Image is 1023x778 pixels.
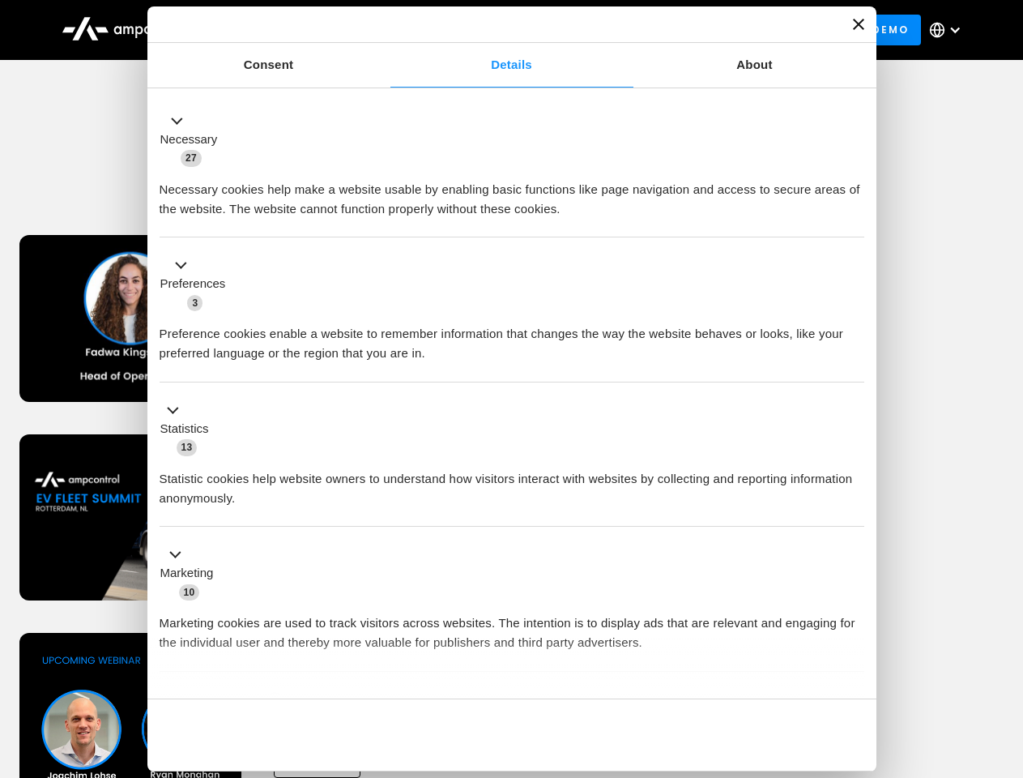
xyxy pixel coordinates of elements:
a: Details [390,43,633,88]
a: Consent [147,43,390,88]
a: About [633,43,876,88]
span: 13 [177,439,198,455]
button: Necessary (27) [160,111,228,168]
span: 3 [187,295,202,311]
span: 27 [181,150,202,166]
div: Statistic cookies help website owners to understand how visitors interact with websites by collec... [160,457,864,508]
button: Close banner [853,19,864,30]
button: Statistics (13) [160,400,219,457]
label: Marketing [160,564,214,583]
h1: Upcoming Webinars [19,164,1004,203]
div: Necessary cookies help make a website usable by enabling basic functions like page navigation and... [160,168,864,219]
span: 10 [179,584,200,601]
div: Preference cookies enable a website to remember information that changes the way the website beha... [160,312,864,363]
label: Necessary [160,130,218,149]
button: Okay [631,712,863,759]
button: Preferences (3) [160,256,236,313]
label: Preferences [160,275,226,293]
span: 2 [267,692,283,708]
div: Marketing cookies are used to track visitors across websites. The intention is to display ads tha... [160,601,864,652]
button: Unclassified (2) [160,690,292,710]
label: Statistics [160,420,209,438]
button: Marketing (10) [160,545,224,602]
